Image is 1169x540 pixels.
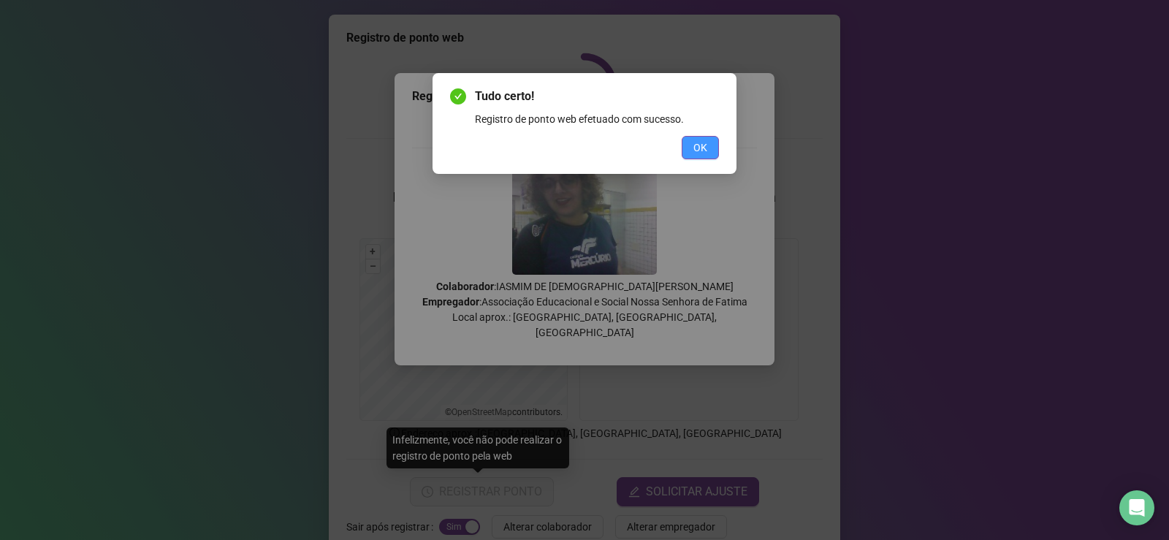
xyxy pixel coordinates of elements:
[693,140,707,156] span: OK
[450,88,466,104] span: check-circle
[475,111,719,127] div: Registro de ponto web efetuado com sucesso.
[475,88,719,105] span: Tudo certo!
[1119,490,1154,525] div: Open Intercom Messenger
[682,136,719,159] button: OK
